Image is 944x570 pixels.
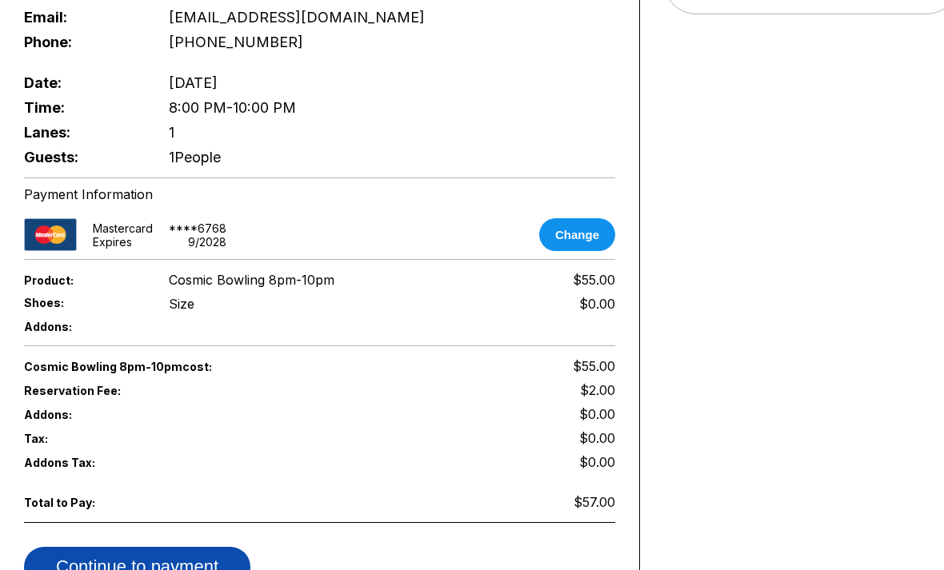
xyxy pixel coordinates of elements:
[580,382,615,398] span: $2.00
[24,296,142,309] span: Shoes:
[24,273,142,287] span: Product:
[169,74,218,91] span: [DATE]
[579,430,615,446] span: $0.00
[169,272,334,288] span: Cosmic Bowling 8pm-10pm
[188,235,226,249] div: 9 / 2028
[169,149,221,165] span: 1 People
[93,221,153,235] div: mastercard
[573,358,615,374] span: $55.00
[24,320,142,333] span: Addons:
[574,494,615,510] span: $57.00
[169,9,425,26] span: [EMAIL_ADDRESS][DOMAIN_NAME]
[24,124,142,141] span: Lanes:
[579,454,615,470] span: $0.00
[24,149,142,165] span: Guests:
[24,34,142,50] span: Phone:
[539,218,615,251] button: Change
[24,218,77,251] img: card
[169,124,174,141] span: 1
[93,235,132,249] div: Expires
[24,408,142,421] span: Addons:
[579,406,615,422] span: $0.00
[579,296,615,312] div: $0.00
[169,34,303,50] span: [PHONE_NUMBER]
[24,360,320,373] span: Cosmic Bowling 8pm-10pm cost:
[24,99,142,116] span: Time:
[24,432,142,445] span: Tax:
[24,186,615,202] div: Payment Information
[573,272,615,288] span: $55.00
[24,384,320,397] span: Reservation Fee:
[24,456,142,469] span: Addons Tax:
[169,99,296,116] span: 8:00 PM - 10:00 PM
[24,9,142,26] span: Email:
[169,296,194,312] div: Size
[24,496,142,509] span: Total to Pay:
[24,74,142,91] span: Date:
